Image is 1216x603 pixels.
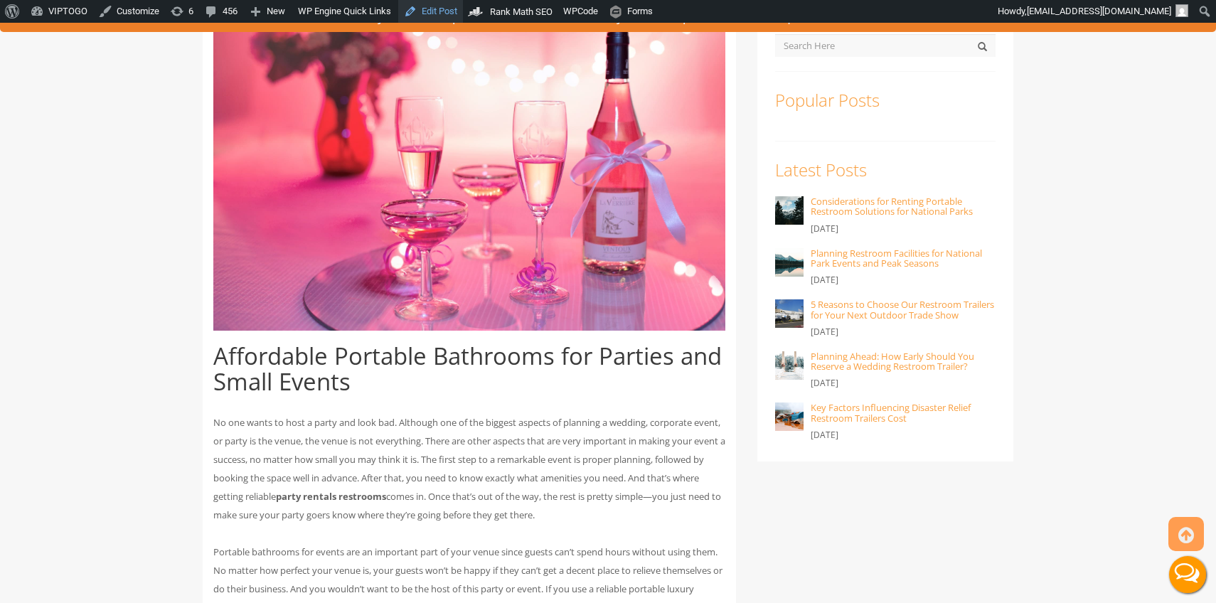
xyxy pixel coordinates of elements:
[811,427,996,444] p: [DATE]
[811,375,996,392] p: [DATE]
[775,91,996,110] h3: Popular Posts
[276,490,386,503] b: party rentals restrooms
[775,34,996,57] input: Search Here
[775,299,804,328] img: 5 Reasons to Choose Our Restroom Trailers for Your Next Outdoor Trade Show - VIPTOGO
[775,402,804,431] img: Key Factors Influencing Disaster Relief Restroom Trailers Cost - VIPTOGO
[811,298,994,321] a: 5 Reasons to Choose Our Restroom Trailers for Your Next Outdoor Trade Show
[811,220,996,238] p: [DATE]
[1159,546,1216,603] button: Live Chat
[775,351,804,380] img: Planning Ahead: How Early Should You Reserve a Wedding Restroom Trailer? - VIPTOGO
[1027,6,1171,16] span: [EMAIL_ADDRESS][DOMAIN_NAME]
[490,6,553,17] span: Rank Math SEO
[213,343,725,395] h1: Affordable Portable Bathrooms for Parties and Small Events
[811,350,974,373] a: Planning Ahead: How Early Should You Reserve a Wedding Restroom Trailer?
[811,401,971,424] a: Key Factors Influencing Disaster Relief Restroom Trailers Cost
[213,413,725,524] p: No one wants to host a party and look bad. Although one of the biggest aspects of planning a wedd...
[811,247,982,270] a: Planning Restroom Facilities for National Park Events and Peak Seasons
[811,195,973,218] a: Considerations for Renting Portable Restroom Solutions for National Parks
[775,248,804,277] img: Planning Restroom Facilities for National Park Events and Peak Seasons - VIPTOGO
[811,272,996,289] p: [DATE]
[811,324,996,341] p: [DATE]
[775,161,996,179] h3: Latest Posts
[775,196,804,225] img: Considerations for Renting Portable Restroom Solutions for National Parks - VIPTOGO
